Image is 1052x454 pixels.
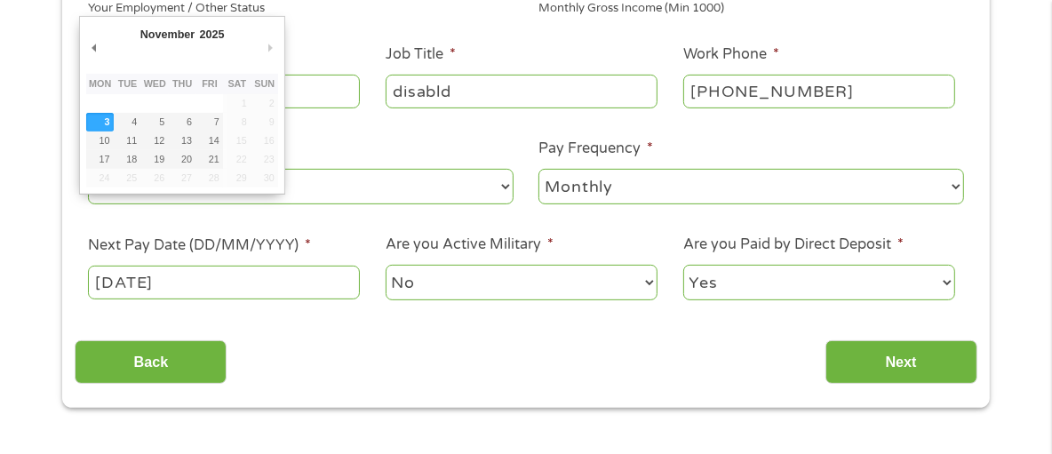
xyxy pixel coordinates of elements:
input: Cashier [386,75,657,108]
button: 13 [169,131,196,150]
button: 17 [86,150,114,169]
button: Previous Month [86,36,102,60]
abbr: Tuesday [118,78,138,89]
button: 7 [196,113,224,131]
input: Use the arrow keys to pick a date [88,266,360,299]
abbr: Friday [202,78,217,89]
abbr: Saturday [227,78,246,89]
div: November [138,23,197,47]
input: Next [825,340,977,384]
button: 20 [169,150,196,169]
button: 18 [114,150,141,169]
button: 12 [141,131,169,150]
abbr: Thursday [172,78,192,89]
label: Next Pay Date (DD/MM/YYYY) [88,236,311,255]
button: 6 [169,113,196,131]
input: Back [75,340,227,384]
div: 2025 [197,23,227,47]
label: Work Phone [683,45,779,64]
button: 10 [86,131,114,150]
label: Job Title [386,45,456,64]
button: 3 [86,113,114,131]
input: (231) 754-4010 [683,75,955,108]
button: 21 [196,150,224,169]
button: 19 [141,150,169,169]
abbr: Monday [89,78,111,89]
label: Are you Active Military [386,235,554,254]
button: 5 [141,113,169,131]
button: 14 [196,131,224,150]
label: Pay Frequency [538,139,653,158]
button: Next Month [262,36,278,60]
button: 4 [114,113,141,131]
label: Are you Paid by Direct Deposit [683,235,904,254]
abbr: Sunday [254,78,275,89]
button: 11 [114,131,141,150]
abbr: Wednesday [144,78,166,89]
